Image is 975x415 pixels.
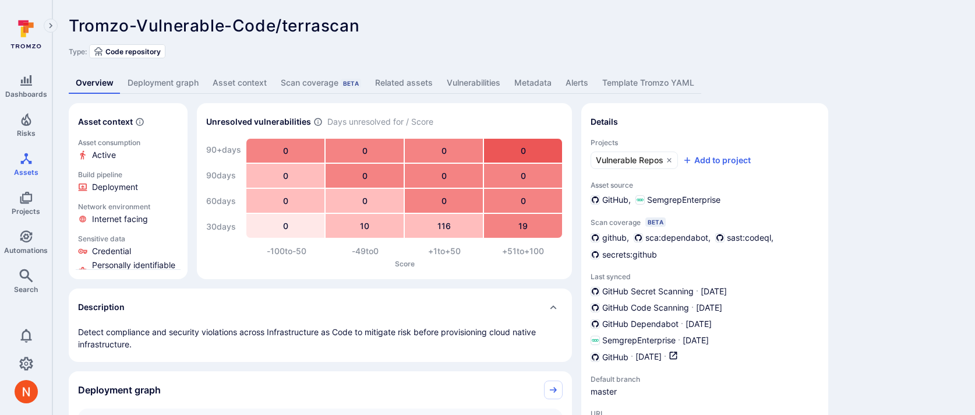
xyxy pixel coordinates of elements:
[484,189,562,213] div: 0
[78,202,178,211] p: Network environment
[326,245,405,257] div: -49 to 0
[440,72,507,94] a: Vulnerabilities
[206,116,311,128] h2: Unresolved vulnerabilities
[14,168,38,177] span: Assets
[69,16,359,36] span: Tromzo-Vulnerable-Code/terrascan
[246,214,324,238] div: 0
[669,351,678,363] a: Open in GitHub dashboard
[645,217,666,227] div: Beta
[635,194,720,206] div: SemgrepEnterprise
[591,218,641,227] span: Scan coverage
[15,380,38,403] img: ACg8ocIprwjrgDQnDsNSk9Ghn5p5-B8DpAKWoJ5Gi9syOE4K59tr4Q=s96-c
[78,170,178,179] p: Build pipeline
[78,234,178,243] p: Sensitive data
[326,139,404,163] div: 0
[135,117,144,126] svg: Automatically discovered context associated with the asset
[78,245,178,257] li: Credential
[44,19,58,33] button: Expand navigation menu
[405,189,483,213] div: 0
[595,72,701,94] a: Template Tromzo YAML
[591,248,657,261] div: secrets:github
[664,351,666,363] p: ·
[591,231,627,244] div: github
[69,72,121,94] a: Overview
[405,139,483,163] div: 0
[591,138,819,147] span: Projects
[602,302,689,314] span: GitHub Code Scanning
[78,326,563,350] div: Detect compliance and security violations across Infrastructure as Code to mitigate risk before p...
[326,189,404,213] div: 0
[327,116,433,128] span: Days unresolved for / Score
[484,214,562,238] div: 19
[368,72,440,94] a: Related assets
[683,335,709,346] span: [DATE]
[559,72,595,94] a: Alerts
[507,72,559,94] a: Metadata
[47,21,55,31] i: Expand navigation menu
[341,79,361,88] div: Beta
[591,152,678,169] a: Vulnerable Repos
[313,116,323,128] span: Number of vulnerabilities in status ‘Open’ ‘Triaged’ and ‘In process’ divided by score and scanne...
[484,139,562,163] div: 0
[602,351,628,363] span: GitHub
[681,318,683,330] p: ·
[15,380,38,403] div: Neeren Patki
[247,245,326,257] div: -100 to -50
[14,285,38,294] span: Search
[247,259,563,268] p: Score
[635,351,662,363] span: [DATE]
[78,384,161,396] h2: Deployment graph
[4,246,48,255] span: Automations
[78,116,133,128] h2: Asset context
[591,375,684,384] span: Default branch
[246,189,324,213] div: 0
[326,164,404,188] div: 0
[326,214,404,238] div: 10
[634,231,708,244] div: sca:dependabot
[206,138,241,161] div: 90+ days
[686,318,712,330] span: [DATE]
[76,168,181,195] a: Click to view evidence
[715,231,771,244] div: sast:codeql
[78,213,178,225] li: Internet facing
[405,164,483,188] div: 0
[696,286,698,297] p: ·
[17,129,36,138] span: Risks
[602,318,679,330] span: GitHub Dependabot
[206,164,241,187] div: 90 days
[69,371,572,409] div: Collapse
[246,139,324,163] div: 0
[76,136,181,163] a: Click to view evidence
[591,116,618,128] h2: Details
[69,72,959,94] div: Asset tabs
[69,47,87,56] span: Type:
[691,302,694,314] p: ·
[78,181,178,193] li: Deployment
[281,77,361,89] div: Scan coverage
[76,232,181,285] a: Click to view evidence
[246,164,324,188] div: 0
[484,245,563,257] div: +51 to +100
[591,194,628,206] div: GitHub
[78,138,178,147] p: Asset consumption
[78,149,178,161] li: Active
[678,335,680,346] p: ·
[701,286,727,297] span: [DATE]
[683,154,751,166] button: Add to project
[484,164,562,188] div: 0
[121,72,206,94] a: Deployment graph
[105,47,161,56] span: Code repository
[591,272,819,281] span: Last synced
[78,301,125,313] h2: Description
[696,302,722,314] span: [DATE]
[206,215,241,238] div: 30 days
[631,351,633,363] p: ·
[69,289,572,326] div: Collapse description
[602,286,694,297] span: GitHub Secret Scanning
[405,245,484,257] div: +1 to +50
[591,386,684,398] span: master
[12,207,40,216] span: Projects
[405,214,483,238] div: 116
[76,200,181,227] a: Click to view evidence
